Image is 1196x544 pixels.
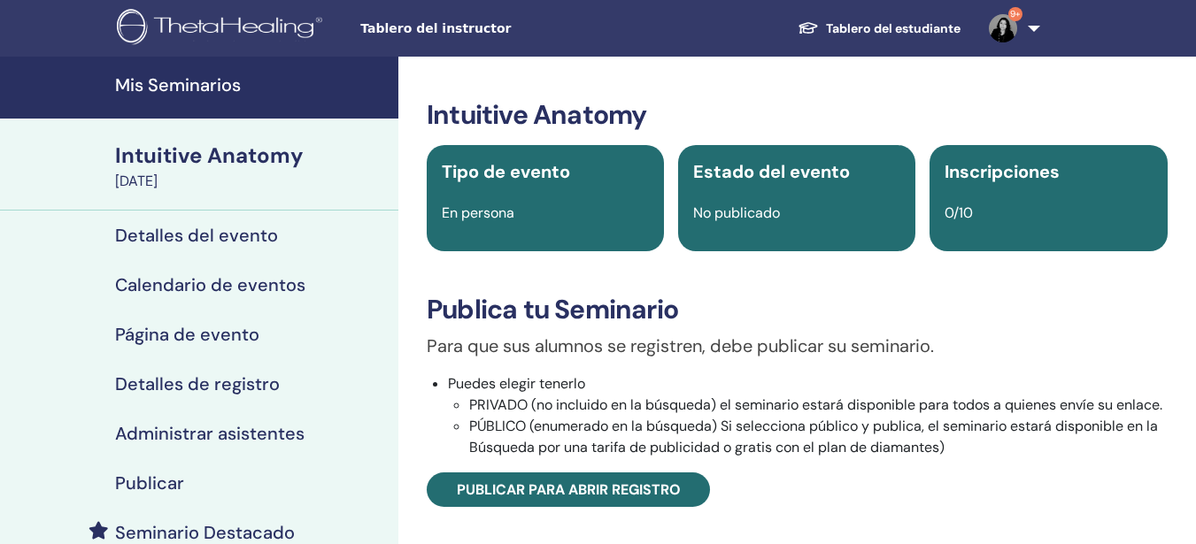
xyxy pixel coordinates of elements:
h4: Página de evento [115,324,259,345]
h4: Calendario de eventos [115,274,305,295]
span: 0/10 [945,203,973,222]
h4: Mis Seminarios [115,74,388,96]
h4: Publicar [115,472,184,494]
span: Inscripciones [945,160,1060,183]
h4: Detalles de registro [115,373,280,395]
span: No publicado [693,203,780,222]
h4: Detalles del evento [115,225,278,246]
li: PÚBLICO (enumerado en la búsqueda) Si selecciona público y publica, el seminario estará disponibl... [469,416,1168,458]
h3: Publica tu Seminario [427,294,1168,326]
h3: Intuitive Anatomy [427,99,1168,131]
div: [DATE] [115,171,388,192]
span: Publicar para abrir registro [457,480,681,499]
p: Para que sus alumnos se registren, debe publicar su seminario. [427,333,1168,359]
span: Estado del evento [693,160,850,183]
span: Tipo de evento [442,160,570,183]
span: En persona [442,203,514,222]
a: Publicar para abrir registro [427,472,710,507]
div: Intuitive Anatomy [115,141,388,171]
span: 9+ [1008,7,1022,21]
a: Tablero del estudiante [783,12,975,45]
img: logo.png [117,9,328,49]
a: Intuitive Anatomy[DATE] [104,141,398,192]
h4: Seminario Destacado [115,522,295,543]
li: Puedes elegir tenerlo [448,373,1168,458]
span: Tablero del instructor [360,19,626,38]
img: default.jpg [989,14,1017,42]
img: graduation-cap-white.svg [798,20,819,35]
h4: Administrar asistentes [115,423,305,444]
li: PRIVADO (no incluido en la búsqueda) el seminario estará disponible para todos a quienes envíe su... [469,395,1168,416]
